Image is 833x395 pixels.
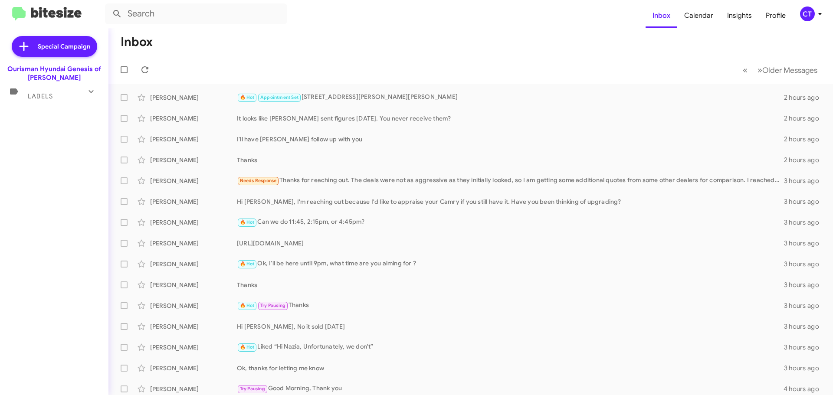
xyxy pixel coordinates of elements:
div: [PERSON_NAME] [150,93,237,102]
div: [PERSON_NAME] [150,343,237,352]
span: Needs Response [240,178,277,183]
span: « [743,65,748,75]
div: I'll have [PERSON_NAME] follow up with you [237,135,784,144]
div: 2 hours ago [784,114,826,123]
a: Profile [759,3,793,28]
div: [PERSON_NAME] [150,260,237,268]
a: Inbox [646,3,677,28]
div: Liked “Hi Nazia, Unfortunately, we don't” [237,342,784,352]
div: 2 hours ago [784,156,826,164]
div: 3 hours ago [784,322,826,331]
div: 3 hours ago [784,218,826,227]
div: Thanks [237,300,784,310]
span: Older Messages [762,65,817,75]
div: 3 hours ago [784,281,826,289]
button: Next [752,61,823,79]
div: 3 hours ago [784,239,826,248]
div: Good Morning, Thank you [237,384,784,394]
span: 🔥 Hot [240,261,255,267]
div: 2 hours ago [784,135,826,144]
div: It looks like [PERSON_NAME] sent figures [DATE]. You never receive them? [237,114,784,123]
div: 2 hours ago [784,93,826,102]
div: [PERSON_NAME] [150,176,237,185]
div: 3 hours ago [784,301,826,310]
div: [STREET_ADDRESS][PERSON_NAME][PERSON_NAME] [237,92,784,102]
div: Hi [PERSON_NAME], I'm reaching out because I'd like to appraise your Camry if you still have it. ... [237,197,784,206]
div: [PERSON_NAME] [150,197,237,206]
div: 3 hours ago [784,343,826,352]
h1: Inbox [121,35,153,49]
div: [PERSON_NAME] [150,322,237,331]
input: Search [105,3,287,24]
div: [PERSON_NAME] [150,364,237,372]
span: 🔥 Hot [240,344,255,350]
div: 3 hours ago [784,260,826,268]
div: [PERSON_NAME] [150,301,237,310]
div: 3 hours ago [784,176,826,185]
div: Thanks for reaching out. The deals were not as aggressive as they initially looked, so I am getti... [237,176,784,186]
div: 3 hours ago [784,364,826,372]
div: Can we do 11:45, 2:15pm, or 4:45pm? [237,217,784,227]
div: Hi [PERSON_NAME], No it sold [DATE] [237,322,784,331]
div: Ok, I'll be here until 9pm, what time are you aiming for ? [237,259,784,269]
div: [PERSON_NAME] [150,114,237,123]
div: Thanks [237,281,784,289]
span: » [758,65,762,75]
a: Special Campaign [12,36,97,57]
nav: Page navigation example [738,61,823,79]
div: Thanks [237,156,784,164]
button: CT [793,7,823,21]
span: Labels [28,92,53,100]
button: Previous [738,61,753,79]
span: Try Pausing [240,386,265,392]
div: [PERSON_NAME] [150,239,237,248]
div: [PERSON_NAME] [150,135,237,144]
span: 🔥 Hot [240,219,255,225]
div: 4 hours ago [784,385,826,393]
span: Special Campaign [38,42,90,51]
a: Calendar [677,3,720,28]
div: [PERSON_NAME] [150,156,237,164]
div: Ok, thanks for letting me know [237,364,784,372]
div: CT [800,7,815,21]
div: [PERSON_NAME] [150,218,237,227]
span: Try Pausing [260,303,285,308]
span: 🔥 Hot [240,95,255,100]
span: Appointment Set [260,95,298,100]
div: [PERSON_NAME] [150,281,237,289]
div: [PERSON_NAME] [150,385,237,393]
div: [URL][DOMAIN_NAME] [237,239,784,248]
a: Insights [720,3,759,28]
span: 🔥 Hot [240,303,255,308]
div: 3 hours ago [784,197,826,206]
